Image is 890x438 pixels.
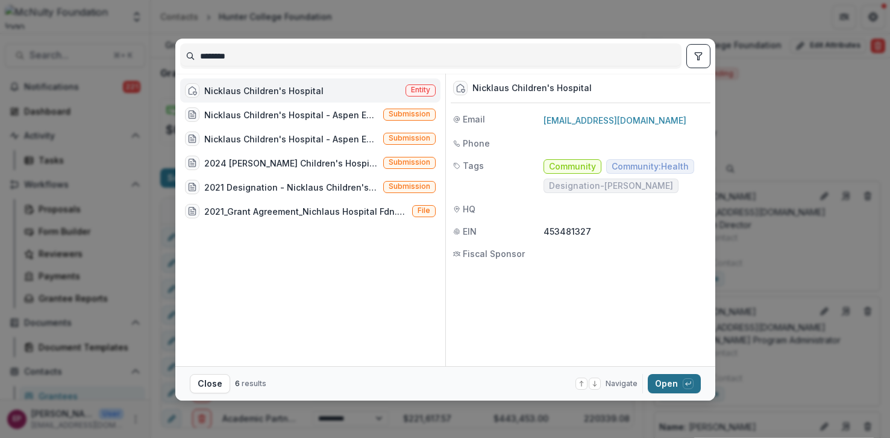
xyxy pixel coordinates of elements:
span: Entity [411,86,430,94]
span: EIN [463,225,477,238]
span: Community:Health [612,162,689,172]
div: Nicklaus Children's Hospital [472,83,592,94]
span: Submission [389,158,430,167]
div: Nicklaus Children's Hospital [204,84,324,97]
div: 2021 Designation - Nicklaus Children's Hospital-12/10/2021-12/10/2024 [204,181,378,194]
span: 6 [235,379,240,388]
div: Nicklaus Children's Hospital - Aspen Event 2024 (In-kind contribution for [DATE] Fundraiser Event) [204,109,378,121]
span: Submission [389,134,430,142]
button: toggle filters [686,44,710,68]
span: Tags [463,159,484,172]
div: Nicklaus Children's Hospital - Aspen Event - 2025 (Inkind donation (payment from [PERSON_NAME])) [204,133,378,145]
p: 453481327 [544,225,708,238]
span: File [418,206,430,215]
span: Submission [389,110,430,118]
span: Designation-[PERSON_NAME] [549,181,673,191]
span: Email [463,113,485,125]
span: Navigate [606,378,638,389]
span: Phone [463,137,490,150]
span: HQ [463,203,475,215]
div: 2024 [PERSON_NAME] Children's Hospital [204,157,378,170]
div: 2021_Grant Agreement_Nichlaus Hospital Fdn.pdf [204,205,407,218]
span: results [242,379,266,388]
span: Submission [389,182,430,191]
a: [EMAIL_ADDRESS][DOMAIN_NAME] [544,115,686,125]
span: Community [549,162,596,172]
span: Fiscal Sponsor [463,247,525,260]
button: Close [190,374,230,393]
button: Open [648,374,701,393]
